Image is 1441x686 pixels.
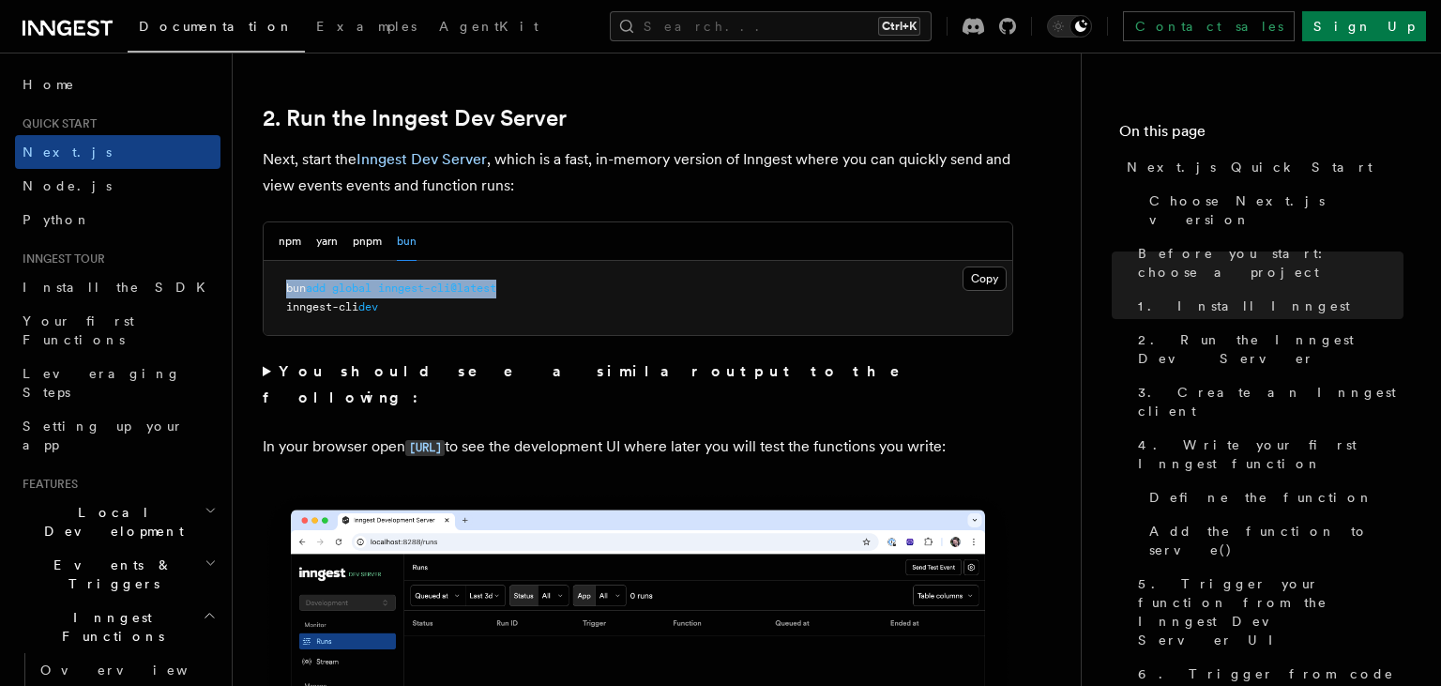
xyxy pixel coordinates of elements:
button: Toggle dark mode [1047,15,1092,38]
button: Local Development [15,495,220,548]
span: Define the function [1149,488,1373,507]
kbd: Ctrl+K [878,17,920,36]
span: Events & Triggers [15,556,205,593]
a: Setting up your app [15,409,220,462]
button: yarn [316,222,338,261]
a: Install the SDK [15,270,220,304]
span: Inngest Functions [15,608,203,646]
span: AgentKit [439,19,538,34]
a: 4. Write your first Inngest function [1130,428,1403,480]
span: bun [286,282,306,295]
a: Documentation [128,6,305,53]
span: Examples [316,19,417,34]
span: Home [23,75,75,94]
a: Your first Functions [15,304,220,357]
a: 1. Install Inngest [1130,289,1403,323]
button: Inngest Functions [15,601,220,653]
span: 4. Write your first Inngest function [1138,435,1403,473]
button: npm [279,222,301,261]
a: Choose Next.js version [1142,184,1403,236]
a: Sign Up [1302,11,1426,41]
span: Inngest tour [15,252,105,267]
span: 3. Create an Inngest client [1138,383,1403,420]
span: Your first Functions [23,313,134,347]
a: Before you start: choose a project [1130,236,1403,289]
button: Events & Triggers [15,548,220,601]
span: Overview [40,663,234,678]
span: Install the SDK [23,280,217,295]
span: Local Development [15,503,205,541]
span: Documentation [139,19,294,34]
code: [URL] [405,440,445,456]
span: dev [358,300,378,313]
span: Add the function to serve() [1149,522,1403,559]
span: 2. Run the Inngest Dev Server [1138,330,1403,368]
a: Python [15,203,220,236]
a: Next.js [15,135,220,169]
p: Next, start the , which is a fast, in-memory version of Inngest where you can quickly send and vi... [263,146,1013,199]
span: add [306,282,326,295]
span: inngest-cli [286,300,358,313]
button: bun [397,222,417,261]
a: Inngest Dev Server [356,150,487,168]
a: 5. Trigger your function from the Inngest Dev Server UI [1130,567,1403,657]
h4: On this page [1119,120,1403,150]
span: Setting up your app [23,419,184,452]
span: Next.js Quick Start [1127,158,1373,176]
a: Define the function [1142,480,1403,514]
span: Quick start [15,116,97,131]
span: 1. Install Inngest [1138,297,1350,315]
span: Before you start: choose a project [1138,244,1403,282]
span: Features [15,477,78,492]
a: 3. Create an Inngest client [1130,375,1403,428]
span: 6. Trigger from code [1138,664,1394,683]
summary: You should see a similar output to the following: [263,358,1013,411]
span: Python [23,212,91,227]
a: Contact sales [1123,11,1295,41]
a: 2. Run the Inngest Dev Server [1130,323,1403,375]
span: inngest-cli@latest [378,282,496,295]
button: Copy [963,267,1007,291]
span: Next.js [23,145,112,160]
a: Node.js [15,169,220,203]
a: Next.js Quick Start [1119,150,1403,184]
span: 5. Trigger your function from the Inngest Dev Server UI [1138,574,1403,649]
button: pnpm [353,222,382,261]
a: AgentKit [428,6,550,51]
a: Leveraging Steps [15,357,220,409]
a: 2. Run the Inngest Dev Server [263,105,567,131]
p: In your browser open to see the development UI where later you will test the functions you write: [263,434,1013,461]
a: Examples [305,6,428,51]
a: [URL] [405,437,445,455]
span: Leveraging Steps [23,366,181,400]
a: Add the function to serve() [1142,514,1403,567]
button: Search...Ctrl+K [610,11,932,41]
strong: You should see a similar output to the following: [263,362,926,406]
a: Home [15,68,220,101]
span: Node.js [23,178,112,193]
span: global [332,282,372,295]
span: Choose Next.js version [1149,191,1403,229]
